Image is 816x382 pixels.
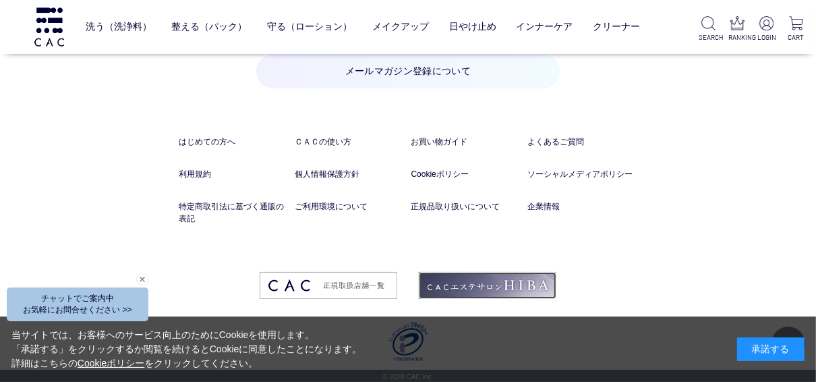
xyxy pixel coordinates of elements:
[411,168,521,180] a: Cookieポリシー
[267,11,352,43] a: 守る（ローション）
[527,136,637,148] a: よくあるご質問
[527,200,637,213] a: 企業情報
[295,168,405,180] a: 個人情報保護方針
[699,32,718,43] p: SEARCH
[260,272,397,300] img: footer_image03.png
[171,11,247,43] a: 整える（パック）
[728,32,747,43] p: RANKING
[372,11,429,43] a: メイクアップ
[757,16,776,43] a: LOGIN
[449,11,496,43] a: 日やけ止め
[786,16,805,43] a: CART
[419,272,556,300] img: footer_image02.png
[32,7,66,46] img: logo
[411,200,521,213] a: 正規品取り扱いについて
[593,11,640,43] a: クリーナー
[411,136,521,148] a: お買い物ガイド
[86,11,152,43] a: 洗う（洗浄料）
[527,168,637,180] a: ソーシャルメディアポリシー
[78,358,145,369] a: Cookieポリシー
[737,337,805,361] div: 承諾する
[728,16,747,43] a: RANKING
[179,136,289,148] a: はじめての方へ
[517,11,573,43] a: インナーケア
[295,200,405,213] a: ご利用環境について
[699,16,718,43] a: SEARCH
[295,136,405,148] a: ＣＡＣの使い方
[179,200,289,225] a: 特定商取引法に基づく通販の表記
[11,328,362,371] div: 当サイトでは、お客様へのサービス向上のためにCookieを使用します。 「承諾する」をクリックするか閲覧を続けるとCookieに同意したことになります。 詳細はこちらの をクリックしてください。
[786,32,805,43] p: CART
[757,32,776,43] p: LOGIN
[179,168,289,180] a: 利用規約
